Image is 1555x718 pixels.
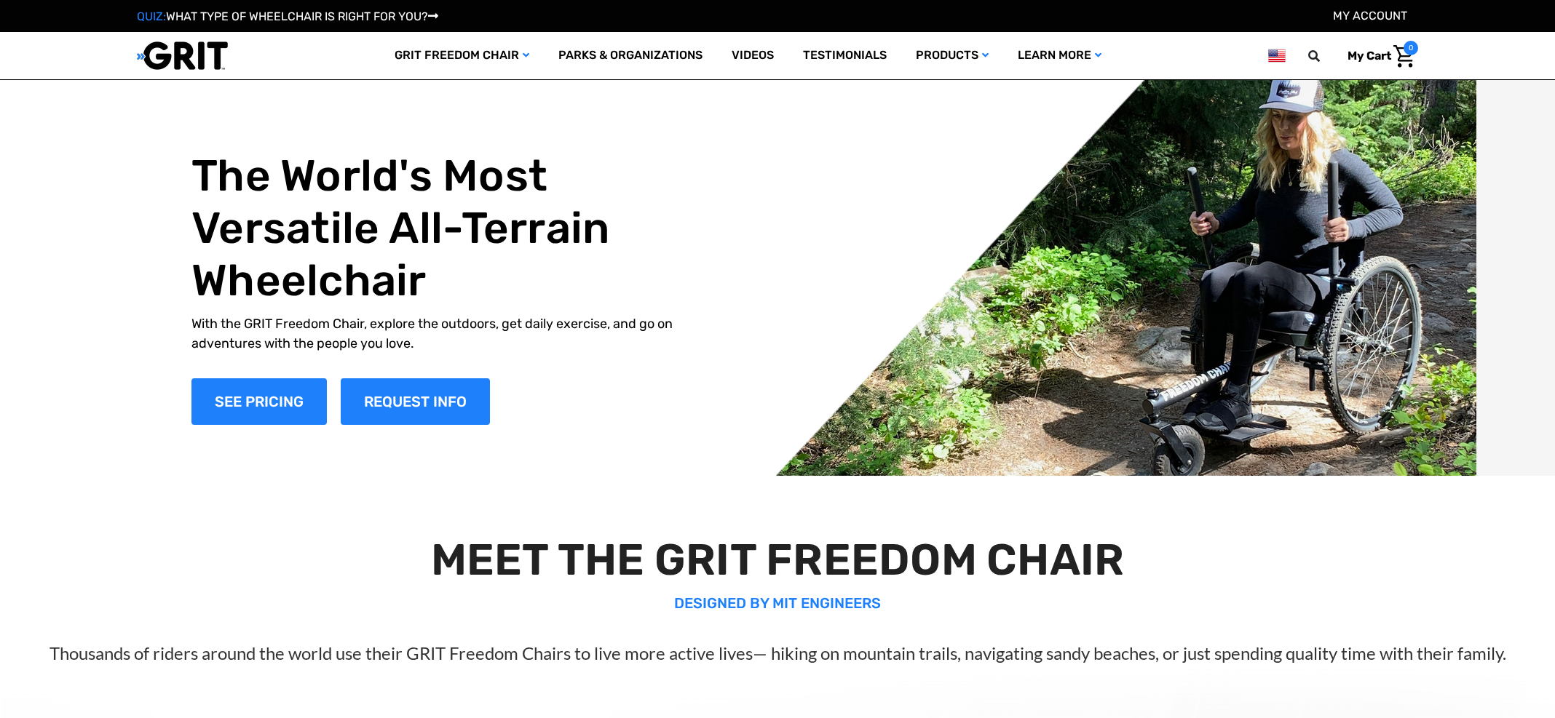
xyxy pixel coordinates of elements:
a: Learn More [1003,32,1116,79]
a: Videos [717,32,788,79]
a: Testimonials [788,32,901,79]
span: My Cart [1348,49,1391,63]
span: 0 [1404,41,1418,55]
p: With the GRIT Freedom Chair, explore the outdoors, get daily exercise, and go on adventures with ... [191,314,705,354]
a: Slide number 1, Request Information [341,378,490,425]
a: QUIZ:WHAT TYPE OF WHEELCHAIR IS RIGHT FOR YOU? [137,9,438,23]
input: Search [1315,41,1337,71]
span: QUIZ: [137,9,166,23]
a: Cart with 0 items [1337,41,1418,71]
a: GRIT Freedom Chair [380,32,544,79]
img: GRIT All-Terrain Wheelchair and Mobility Equipment [137,41,228,71]
p: DESIGNED BY MIT ENGINEERS [39,592,1516,614]
p: Thousands of riders around the world use their GRIT Freedom Chairs to live more active lives— hik... [39,640,1516,666]
img: us.png [1268,47,1286,65]
h1: The World's Most Versatile All-Terrain Wheelchair [191,150,705,307]
img: Cart [1393,45,1414,68]
h2: MEET THE GRIT FREEDOM CHAIR [39,534,1516,586]
a: Account [1333,9,1407,23]
a: Products [901,32,1003,79]
a: Shop Now [191,378,327,425]
a: Parks & Organizations [544,32,717,79]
